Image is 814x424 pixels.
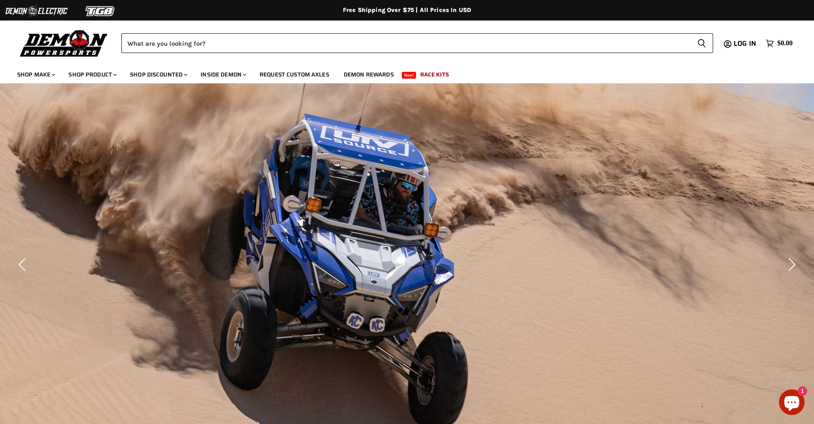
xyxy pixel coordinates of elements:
button: Previous [15,256,32,273]
a: Race Kits [414,66,455,83]
span: $0.00 [777,39,793,47]
a: $0.00 [761,37,797,50]
a: Log in [730,40,761,47]
a: Request Custom Axles [253,66,336,83]
a: Shop Discounted [124,66,192,83]
div: Free Shipping Over $75 | All Prices In USD [65,6,749,14]
inbox-online-store-chat: Shopify online store chat [776,389,807,417]
a: Shop Make [11,66,60,83]
img: Demon Powersports [17,28,111,58]
ul: Main menu [11,62,790,83]
span: New! [402,72,416,79]
a: Demon Rewards [337,66,400,83]
a: Shop Product [62,66,122,83]
a: Inside Demon [194,66,251,83]
button: Next [782,256,799,273]
input: Search [121,33,690,53]
button: Search [690,33,713,53]
form: Product [121,33,713,53]
img: Demon Electric Logo 2 [4,3,68,19]
span: Log in [734,38,756,49]
img: TGB Logo 2 [68,3,133,19]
